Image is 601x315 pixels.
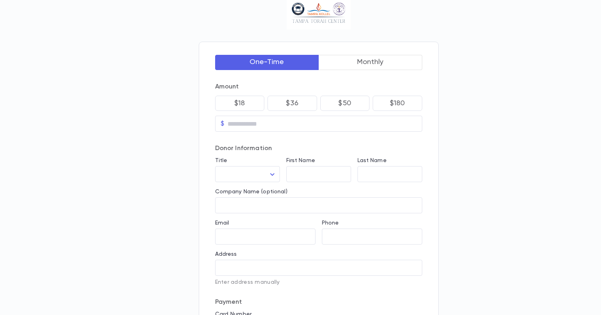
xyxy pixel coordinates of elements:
[286,157,315,164] label: First Name
[215,279,422,285] p: Enter address manually
[215,189,288,195] label: Company Name (optional)
[215,220,230,226] label: Email
[320,96,370,111] button: $50
[215,298,422,306] p: Payment
[215,167,280,182] div: ​
[221,120,224,128] p: $
[338,99,351,107] p: $50
[215,157,228,164] label: Title
[234,99,245,107] p: $18
[357,157,387,164] label: Last Name
[215,144,422,152] p: Donor Information
[318,55,422,70] button: Monthly
[268,96,317,111] button: $36
[286,99,298,107] p: $36
[215,251,237,257] label: Address
[215,96,265,111] button: $18
[322,220,339,226] label: Phone
[215,83,422,91] p: Amount
[215,55,319,70] button: One-Time
[390,99,405,107] p: $180
[373,96,422,111] button: $180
